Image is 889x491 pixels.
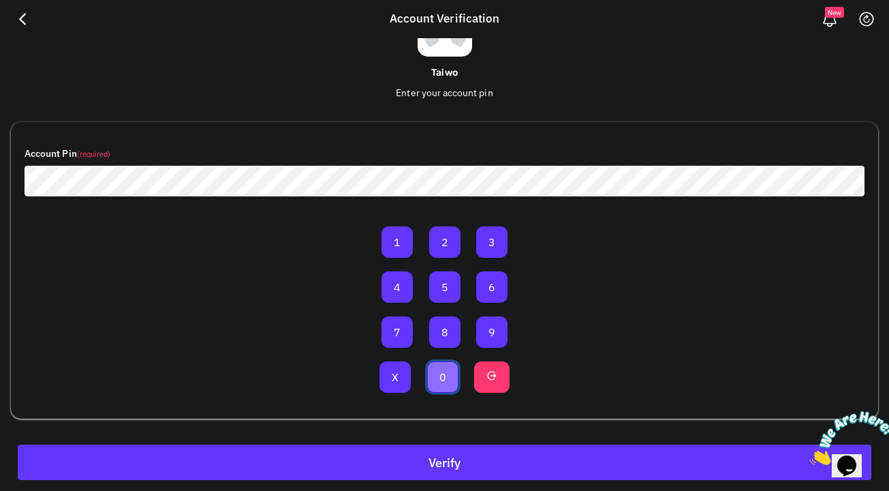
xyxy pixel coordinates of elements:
button: 4 [381,271,413,303]
button: 9 [476,316,508,348]
button: 0 [427,361,458,393]
iframe: chat widget [805,406,889,471]
h6: Taiwo [11,68,878,79]
img: Chat attention grabber [5,5,90,59]
span: New [825,7,844,18]
button: 6 [476,271,508,303]
label: Account Pin [25,147,110,161]
button: 2 [429,226,461,258]
button: 7 [381,316,413,348]
div: Account Verification [383,10,506,28]
button: 5 [429,271,461,303]
small: (required) [77,149,111,159]
button: 3 [476,226,508,258]
button: 8 [429,316,461,348]
button: Verify [18,445,871,480]
button: X [379,361,411,393]
span: Enter your account pin [396,87,493,99]
button: 1 [381,226,413,258]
